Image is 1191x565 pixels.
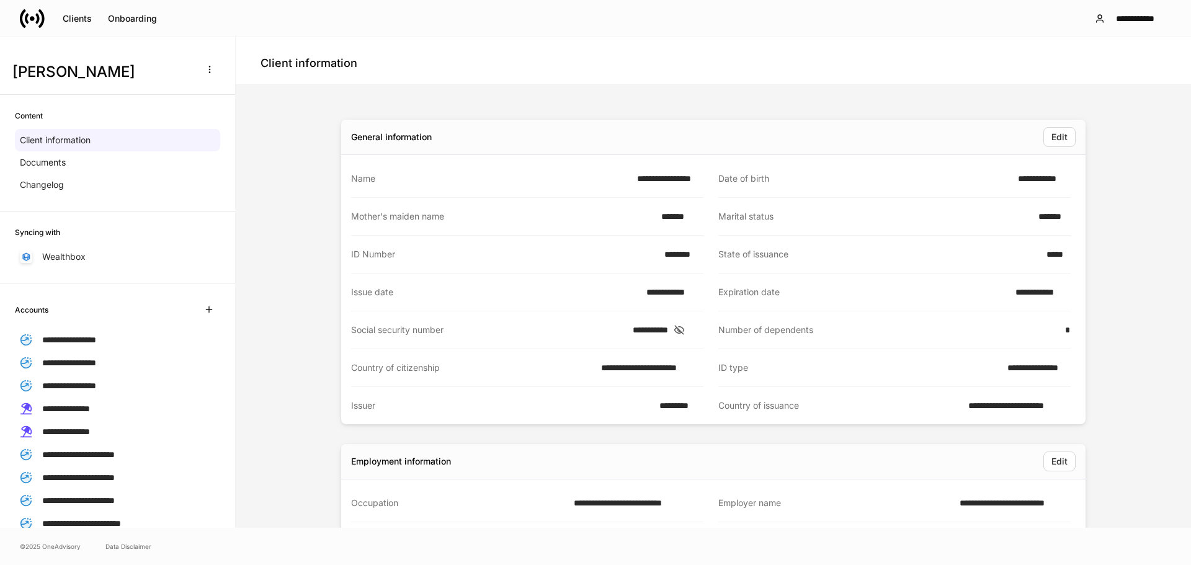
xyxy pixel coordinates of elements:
[718,324,1058,336] div: Number of dependents
[100,9,165,29] button: Onboarding
[718,362,1000,374] div: ID type
[105,541,151,551] a: Data Disclaimer
[63,14,92,23] div: Clients
[351,497,566,509] div: Occupation
[15,226,60,238] h6: Syncing with
[351,399,652,412] div: Issuer
[15,174,220,196] a: Changelog
[351,324,625,336] div: Social security number
[351,248,657,260] div: ID Number
[12,62,192,82] h3: [PERSON_NAME]
[718,248,1039,260] div: State of issuance
[261,56,357,71] h4: Client information
[351,172,630,185] div: Name
[718,210,1031,223] div: Marital status
[20,134,91,146] p: Client information
[351,286,639,298] div: Issue date
[20,156,66,169] p: Documents
[20,541,81,551] span: © 2025 OneAdvisory
[1043,127,1076,147] button: Edit
[15,129,220,151] a: Client information
[15,110,43,122] h6: Content
[15,151,220,174] a: Documents
[718,172,1010,185] div: Date of birth
[108,14,157,23] div: Onboarding
[42,251,86,263] p: Wealthbox
[351,362,594,374] div: Country of citizenship
[351,210,654,223] div: Mother's maiden name
[15,304,48,316] h6: Accounts
[15,246,220,268] a: Wealthbox
[718,497,952,509] div: Employer name
[351,455,451,468] div: Employment information
[1051,457,1068,466] div: Edit
[351,131,432,143] div: General information
[1043,452,1076,471] button: Edit
[718,286,1008,298] div: Expiration date
[1051,133,1068,141] div: Edit
[718,399,961,412] div: Country of issuance
[20,179,64,191] p: Changelog
[55,9,100,29] button: Clients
